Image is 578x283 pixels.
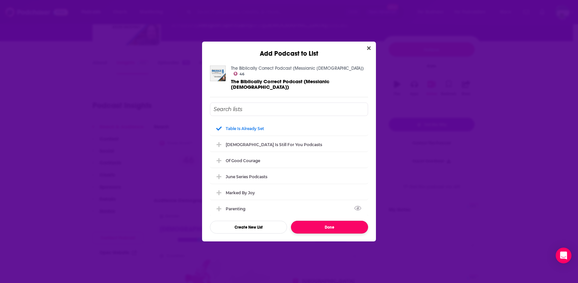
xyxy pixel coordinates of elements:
div: Marked by Joy [210,185,368,200]
div: Parenting [226,206,249,211]
div: June Series Podcasts [226,174,267,179]
div: June Series Podcasts [210,169,368,184]
button: View Link [245,210,249,211]
div: Of Good Courage [210,153,368,168]
div: Parenting [210,201,368,216]
div: God Is Still For You Podcasts [210,137,368,152]
span: 46 [239,73,244,76]
div: [DEMOGRAPHIC_DATA] Is Still For You Podcasts [226,142,322,147]
div: Of Good Courage [226,158,260,163]
span: The Biblically Correct Podcast (Messianic [DEMOGRAPHIC_DATA]) [231,78,329,90]
div: Marked by Joy [226,190,255,195]
input: Search lists [210,103,368,116]
button: Close [364,44,373,52]
div: Open Intercom Messenger [556,248,571,263]
div: Add Podcast To List [210,103,368,234]
a: The Biblically Correct Podcast (Messianic Jewish) [231,79,368,90]
button: Done [291,221,368,234]
img: The Biblically Correct Podcast (Messianic Jewish) [210,66,226,81]
div: Table is Already Set [226,126,264,131]
button: Create New List [210,221,287,234]
a: 46 [234,72,244,76]
div: Add Podcast to List [202,42,376,58]
a: The Biblically Correct Podcast (Messianic Jewish) [231,66,364,71]
div: Table is Already Set [210,121,368,136]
